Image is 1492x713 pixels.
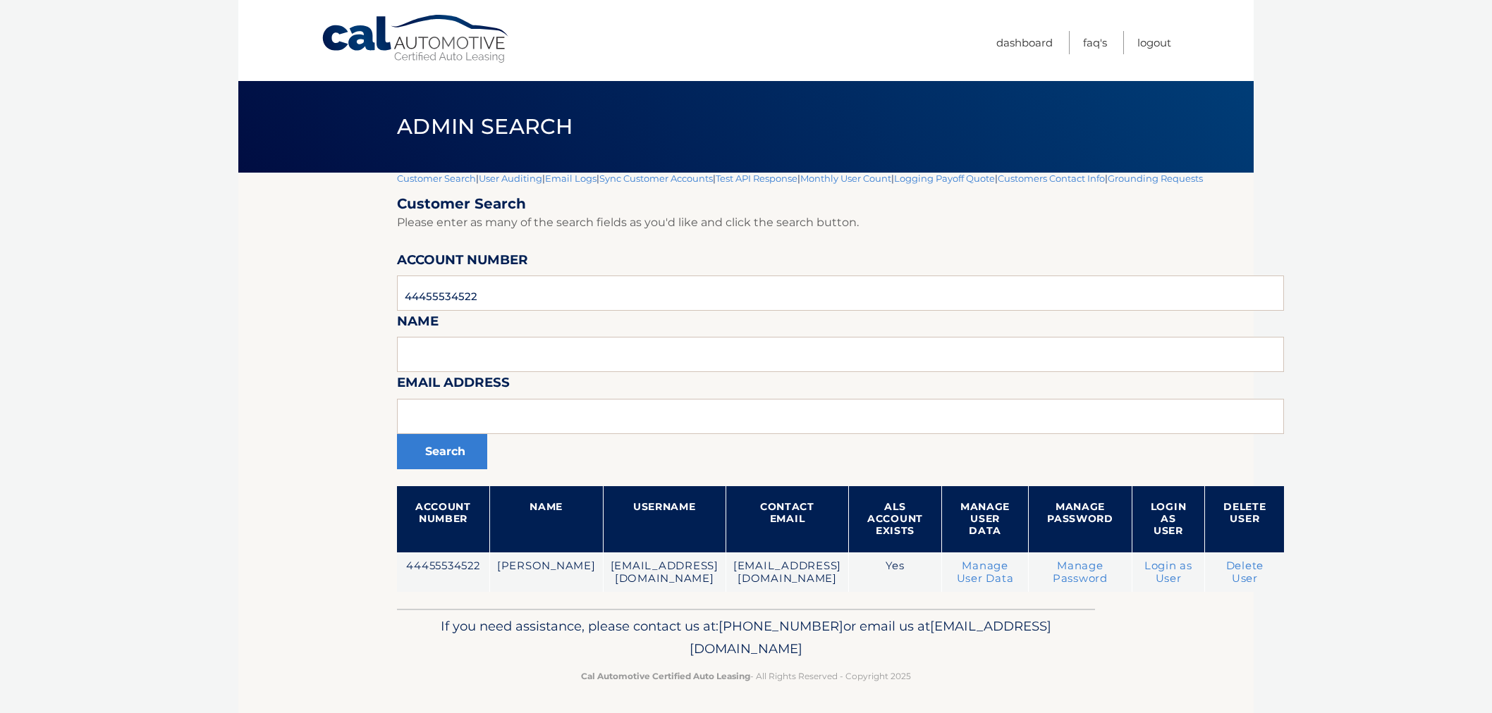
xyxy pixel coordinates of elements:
[941,486,1028,552] th: Manage User Data
[998,173,1105,184] a: Customers Contact Info
[397,372,510,398] label: Email Address
[397,173,476,184] a: Customer Search
[996,31,1053,54] a: Dashboard
[603,486,726,552] th: Username
[716,173,797,184] a: Test API Response
[957,559,1014,585] a: Manage User Data
[397,173,1284,609] div: | | | | | | | |
[1108,173,1203,184] a: Grounding Requests
[479,173,542,184] a: User Auditing
[321,14,511,64] a: Cal Automotive
[719,618,843,634] span: [PHONE_NUMBER]
[397,486,489,552] th: Account Number
[581,671,750,681] strong: Cal Automotive Certified Auto Leasing
[1029,486,1132,552] th: Manage Password
[1226,559,1264,585] a: Delete User
[397,311,439,337] label: Name
[397,195,1284,213] h2: Customer Search
[849,552,942,593] td: Yes
[397,213,1284,232] p: Please enter as many of the search fields as you'd like and click the search button.
[1205,486,1285,552] th: Delete User
[397,552,489,593] td: 44455534522
[726,486,848,552] th: Contact Email
[599,173,713,184] a: Sync Customer Accounts
[849,486,942,552] th: ALS Account Exists
[397,113,573,139] span: Admin Search
[894,173,995,184] a: Logging Payoff Quote
[690,618,1051,657] span: [EMAIL_ADDRESS][DOMAIN_NAME]
[406,615,1086,660] p: If you need assistance, please contact us at: or email us at
[397,434,487,469] button: Search
[489,486,603,552] th: Name
[603,552,726,593] td: [EMAIL_ADDRESS][DOMAIN_NAME]
[1132,486,1205,552] th: Login as User
[1083,31,1107,54] a: FAQ's
[397,249,528,275] label: Account Number
[406,669,1086,683] p: - All Rights Reserved - Copyright 2025
[800,173,891,184] a: Monthly User Count
[545,173,597,184] a: Email Logs
[1053,559,1108,585] a: Manage Password
[1137,31,1171,54] a: Logout
[726,552,848,593] td: [EMAIL_ADDRESS][DOMAIN_NAME]
[1144,559,1192,585] a: Login as User
[489,552,603,593] td: [PERSON_NAME]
